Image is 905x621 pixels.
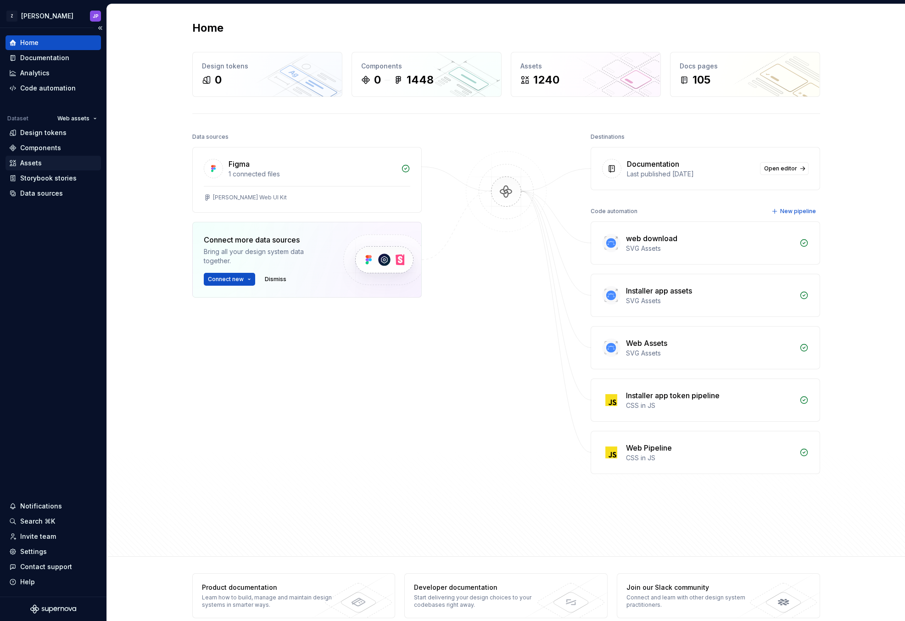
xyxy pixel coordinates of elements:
[192,130,229,143] div: Data sources
[202,594,335,609] div: Learn how to build, manage and maintain design systems in smarter ways.
[780,208,816,215] span: New pipeline
[407,73,434,87] div: 1448
[6,514,101,529] button: Search ⌘K
[6,141,101,155] a: Components
[57,115,89,122] span: Web assets
[626,285,692,296] div: Installer app assets
[670,52,820,97] a: Docs pages105
[693,73,710,87] div: 105
[626,338,667,349] div: Web Assets
[404,573,608,618] a: Developer documentationStart delivering your design choices to your codebases right away.
[511,52,661,97] a: Assets1240
[20,532,56,541] div: Invite team
[627,158,679,169] div: Documentation
[265,276,286,283] span: Dismiss
[374,73,381,87] div: 0
[20,562,72,571] div: Contact support
[229,158,250,169] div: Figma
[626,453,794,463] div: CSS in JS
[202,583,335,592] div: Product documentation
[680,62,810,71] div: Docs pages
[192,147,422,213] a: Figma1 connected files[PERSON_NAME] Web UI Kit
[208,276,244,283] span: Connect new
[6,125,101,140] a: Design tokens
[20,84,76,93] div: Code automation
[229,169,396,179] div: 1 connected files
[626,594,760,609] div: Connect and learn with other design system practitioners.
[626,390,720,401] div: Installer app token pipeline
[215,73,222,87] div: 0
[533,73,559,87] div: 1240
[261,273,290,286] button: Dismiss
[192,21,223,35] h2: Home
[20,158,42,168] div: Assets
[6,575,101,589] button: Help
[20,517,55,526] div: Search ⌘K
[6,81,101,96] a: Code automation
[6,11,17,22] div: Z
[53,112,101,125] button: Web assets
[94,22,106,34] button: Collapse sidebar
[20,174,77,183] div: Storybook stories
[591,205,637,218] div: Code automation
[20,189,63,198] div: Data sources
[2,6,105,26] button: Z[PERSON_NAME]JP
[7,115,28,122] div: Dataset
[352,52,502,97] a: Components01448
[213,194,287,201] div: [PERSON_NAME] Web UI Kit
[20,38,39,47] div: Home
[6,35,101,50] a: Home
[520,62,651,71] div: Assets
[626,349,794,358] div: SVG Assets
[20,577,35,587] div: Help
[764,165,797,172] span: Open editor
[21,11,73,21] div: [PERSON_NAME]
[6,66,101,80] a: Analytics
[20,547,47,556] div: Settings
[6,529,101,544] a: Invite team
[20,53,69,62] div: Documentation
[202,62,333,71] div: Design tokens
[20,502,62,511] div: Notifications
[6,544,101,559] a: Settings
[591,130,625,143] div: Destinations
[192,52,342,97] a: Design tokens0
[760,162,809,175] a: Open editor
[204,234,328,245] div: Connect more data sources
[6,171,101,186] a: Storybook stories
[20,128,67,137] div: Design tokens
[626,233,677,244] div: web download
[6,156,101,170] a: Assets
[20,143,61,152] div: Components
[617,573,820,618] a: Join our Slack communityConnect and learn with other design system practitioners.
[6,186,101,201] a: Data sources
[204,273,255,286] button: Connect new
[6,559,101,574] button: Contact support
[626,296,794,305] div: SVG Assets
[414,583,547,592] div: Developer documentation
[626,583,760,592] div: Join our Slack community
[626,442,672,453] div: Web Pipeline
[6,51,101,65] a: Documentation
[626,401,794,410] div: CSS in JS
[192,573,396,618] a: Product documentationLearn how to build, manage and maintain design systems in smarter ways.
[769,205,820,218] button: New pipeline
[626,244,794,253] div: SVG Assets
[361,62,492,71] div: Components
[93,12,99,20] div: JP
[414,594,547,609] div: Start delivering your design choices to your codebases right away.
[20,68,50,78] div: Analytics
[204,247,328,265] div: Bring all your design system data together.
[30,604,76,614] svg: Supernova Logo
[6,499,101,514] button: Notifications
[627,169,754,179] div: Last published [DATE]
